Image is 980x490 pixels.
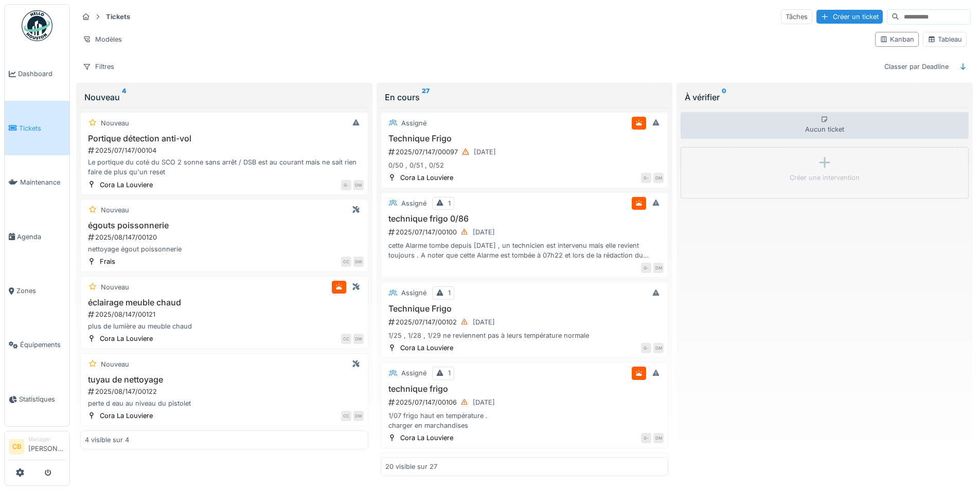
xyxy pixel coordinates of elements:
a: Maintenance [5,155,69,209]
div: 2025/07/147/00097 [387,146,664,158]
span: Zones [16,286,65,296]
div: Cora La Louviere [400,173,453,183]
div: Tableau [928,34,962,44]
a: Dashboard [5,47,69,101]
div: Filtres [78,59,119,74]
div: Créer un ticket [816,10,883,24]
div: Nouveau [101,118,129,128]
div: [DATE] [473,317,495,327]
div: G- [341,180,351,190]
div: À vérifier [685,91,965,103]
div: Le portique du coté du SCO 2 sonne sans arrêt / DSB est au courant mais ne sait rien faire de plu... [85,157,364,177]
span: Dashboard [18,69,65,79]
div: G- [641,263,651,273]
div: DM [653,173,664,183]
div: DM [353,180,364,190]
sup: 4 [122,91,126,103]
div: Frais [100,257,115,266]
div: 2025/08/147/00121 [87,310,364,319]
h3: Portique détection anti-vol [85,134,364,143]
div: Nouveau [84,91,364,103]
div: G- [641,433,651,443]
img: Badge_color-CXgf-gQk.svg [22,10,52,41]
div: En cours [385,91,665,103]
a: Statistiques [5,372,69,426]
div: DM [653,263,664,273]
div: Créer une intervention [790,173,860,183]
div: Modèles [78,32,127,47]
h3: technique frigo [385,384,664,394]
div: Cora La Louviere [100,334,153,343]
div: CC [341,257,351,267]
a: Zones [5,264,69,318]
div: DM [353,257,364,267]
div: nettoyage égout poissonnerie [85,244,364,254]
div: Cora La Louviere [400,433,453,443]
div: CC [341,334,351,344]
div: DM [353,334,364,344]
sup: 0 [722,91,726,103]
a: Agenda [5,209,69,263]
h3: égouts poissonnerie [85,221,364,230]
div: DM [653,343,664,353]
div: 4 visible sur 4 [85,435,129,445]
div: 1/07 frigo haut en température . charger en marchandises [385,411,664,430]
div: Assigné [401,198,426,208]
a: Équipements [5,318,69,372]
strong: Tickets [102,12,134,22]
li: CB [9,439,24,455]
div: DM [353,411,364,421]
div: perte d eau au niveau du pistolet [85,398,364,408]
span: Tickets [19,123,65,133]
div: 2025/07/147/00102 [387,316,664,329]
div: Tâches [781,9,812,24]
div: 0/50 , 0/51 , 0/52 [385,160,664,170]
div: 2025/07/147/00106 [387,396,664,409]
div: Nouveau [101,205,129,215]
div: Nouveau [101,359,129,369]
div: Assigné [401,288,426,298]
div: Cora La Louviere [400,343,453,353]
div: [DATE] [473,227,495,237]
div: Nouveau [101,282,129,292]
h3: éclairage meuble chaud [85,298,364,307]
div: [DATE] [474,147,496,157]
div: 20 visible sur 27 [385,462,437,471]
div: 2025/08/147/00120 [87,232,364,242]
div: Aucun ticket [681,112,969,139]
div: 2025/08/147/00122 [87,387,364,396]
a: CB Manager[PERSON_NAME] [9,435,65,460]
div: Kanban [880,34,914,44]
div: Assigné [401,118,426,128]
div: 1 [448,368,451,378]
div: 1/25 , 1/28 , 1/29 ne reviennent pas à leurs température normale [385,331,664,340]
span: Agenda [17,232,65,242]
a: Tickets [5,101,69,155]
div: Assigné [401,368,426,378]
div: Manager [28,435,65,443]
div: 1 [448,288,451,298]
div: CC [341,411,351,421]
div: plus de lumière au meuble chaud [85,321,364,331]
div: cette Alarme tombe depuis [DATE] , un technicien est intervenu mais elle revient toujours . A not... [385,241,664,260]
sup: 27 [422,91,430,103]
div: G- [641,343,651,353]
div: [DATE] [473,397,495,407]
div: 2025/07/147/00100 [387,226,664,239]
div: Classer par Deadline [880,59,953,74]
div: 2025/07/147/00104 [87,146,364,155]
div: G- [641,173,651,183]
div: 1 [448,198,451,208]
div: Cora La Louviere [100,411,153,421]
span: Statistiques [19,394,65,404]
h3: technique frigo 0/86 [385,214,664,224]
h3: Technique Frigo [385,134,664,143]
h3: Technique Frigo [385,304,664,314]
div: Cora La Louviere [100,180,153,190]
li: [PERSON_NAME] [28,435,65,458]
div: DM [653,433,664,443]
span: Équipements [20,340,65,350]
h3: tuyau de nettoyage [85,375,364,385]
span: Maintenance [20,177,65,187]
